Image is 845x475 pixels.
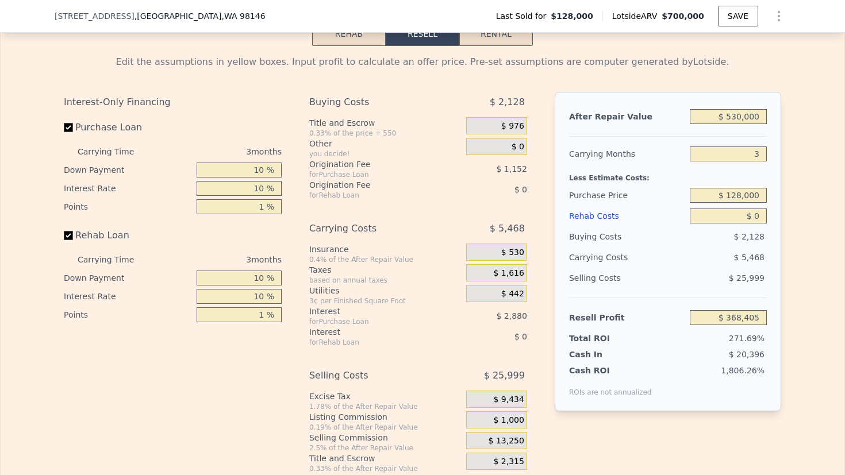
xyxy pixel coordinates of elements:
div: Insurance [309,244,462,255]
div: Purchase Price [569,185,685,206]
div: Selling Costs [569,268,685,288]
div: Utilities [309,285,462,296]
span: $700,000 [662,11,704,21]
button: Rental [459,22,533,46]
div: Interest Rate [64,179,192,198]
button: Resell [386,22,459,46]
div: Cash In [569,349,641,360]
span: $ 1,616 [493,268,524,279]
div: 3¢ per Finished Square Foot [309,296,462,306]
div: 0.4% of the After Repair Value [309,255,462,264]
div: Buying Costs [309,92,437,113]
span: $ 5,468 [734,253,765,262]
div: 0.33% of the After Repair Value [309,464,462,473]
div: Selling Commission [309,432,462,443]
span: $ 20,396 [729,350,765,359]
div: for Rehab Loan [309,338,437,347]
span: $ 2,128 [734,232,765,241]
div: for Purchase Loan [309,170,437,179]
div: based on annual taxes [309,276,462,285]
button: Rehab [312,22,386,46]
span: $ 2,315 [493,457,524,467]
div: for Purchase Loan [309,317,437,326]
span: $ 0 [512,142,524,152]
div: Rehab Costs [569,206,685,226]
div: Carrying Costs [309,218,437,239]
input: Rehab Loan [64,231,73,240]
div: you decide! [309,149,462,159]
span: , WA 98146 [221,11,265,21]
div: Edit the assumptions in yellow boxes. Input profit to calculate an offer price. Pre-set assumptio... [64,55,781,69]
div: Points [64,198,192,216]
div: Origination Fee [309,179,437,191]
div: Interest-Only Financing [64,92,282,113]
span: $128,000 [551,10,593,22]
button: SAVE [718,6,758,26]
div: Taxes [309,264,462,276]
span: $ 2,128 [490,92,525,113]
div: Listing Commission [309,411,462,423]
span: 271.69% [729,334,765,343]
div: Excise Tax [309,391,462,402]
div: Interest [309,306,437,317]
div: Buying Costs [569,226,685,247]
span: 1,806.26% [721,366,765,375]
div: 2.5% of the After Repair Value [309,443,462,453]
div: for Rehab Loan [309,191,437,200]
div: Total ROI [569,333,641,344]
span: Lotside ARV [612,10,662,22]
span: $ 442 [501,289,524,299]
span: $ 0 [514,332,527,341]
div: Carrying Months [569,144,685,164]
div: Selling Costs [309,365,437,386]
div: ROIs are not annualized [569,376,652,397]
div: 0.19% of the After Repair Value [309,423,462,432]
span: $ 2,880 [496,311,527,320]
span: $ 976 [501,121,524,132]
button: Show Options [767,5,790,28]
div: Title and Escrow [309,453,462,464]
div: Cash ROI [569,365,652,376]
span: $ 530 [501,248,524,258]
span: [STREET_ADDRESS] [55,10,135,22]
span: $ 9,434 [493,395,524,405]
input: Purchase Loan [64,123,73,132]
label: Rehab Loan [64,225,192,246]
span: $ 1,000 [493,415,524,426]
div: Points [64,306,192,324]
label: Purchase Loan [64,117,192,138]
div: Title and Escrow [309,117,462,129]
div: Interest Rate [64,287,192,306]
div: Carrying Costs [569,247,641,268]
span: Last Sold for [496,10,551,22]
div: After Repair Value [569,106,685,127]
span: $ 1,152 [496,164,527,173]
div: Carrying Time [78,250,152,269]
span: $ 25,999 [729,273,765,283]
div: Carrying Time [78,142,152,161]
span: $ 25,999 [484,365,525,386]
div: Resell Profit [569,307,685,328]
span: $ 5,468 [490,218,525,239]
div: 1.78% of the After Repair Value [309,402,462,411]
div: Interest [309,326,437,338]
div: 3 months [157,142,282,161]
div: Less Estimate Costs: [569,164,767,185]
div: 0.33% of the price + 550 [309,129,462,138]
div: Down Payment [64,269,192,287]
span: , [GEOGRAPHIC_DATA] [135,10,266,22]
span: $ 0 [514,185,527,194]
div: Other [309,138,462,149]
div: Down Payment [64,161,192,179]
div: Origination Fee [309,159,437,170]
div: 3 months [157,250,282,269]
span: $ 13,250 [489,436,524,446]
